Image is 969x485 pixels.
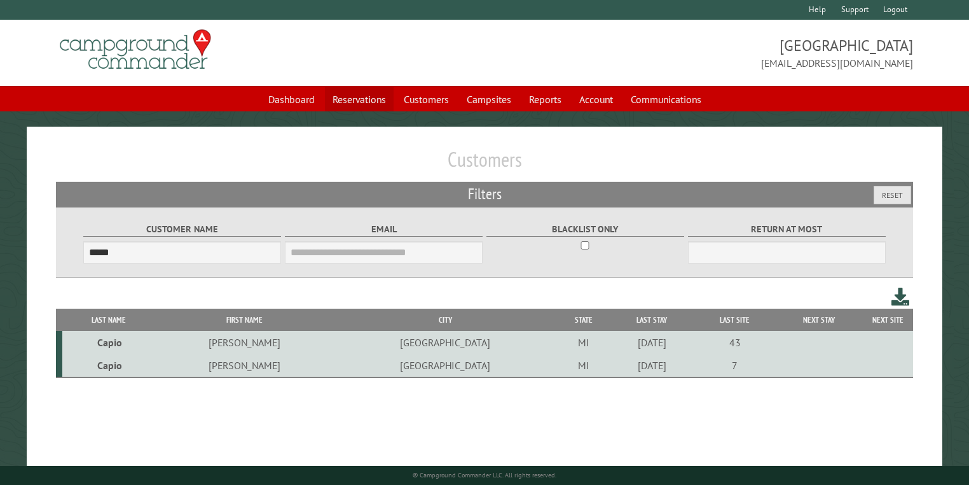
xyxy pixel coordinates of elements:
[56,147,914,182] h1: Customers
[694,331,776,354] td: 43
[155,331,334,354] td: [PERSON_NAME]
[486,222,684,237] label: Blacklist only
[776,309,862,331] th: Next Stay
[862,309,913,331] th: Next Site
[261,87,322,111] a: Dashboard
[56,25,215,74] img: Campground Commander
[521,87,569,111] a: Reports
[688,222,886,237] label: Return at most
[612,336,692,349] div: [DATE]
[694,354,776,377] td: 7
[56,182,914,206] h2: Filters
[396,87,457,111] a: Customers
[874,186,911,204] button: Reset
[334,309,556,331] th: City
[891,285,910,309] a: Download this customer list (.csv)
[413,471,556,479] small: © Campground Commander LLC. All rights reserved.
[325,87,394,111] a: Reservations
[285,222,483,237] label: Email
[334,354,556,377] td: [GEOGRAPHIC_DATA]
[572,87,621,111] a: Account
[610,309,694,331] th: Last Stay
[62,331,155,354] td: Capio
[83,222,281,237] label: Customer Name
[155,309,334,331] th: First Name
[459,87,519,111] a: Campsites
[556,331,610,354] td: MI
[334,331,556,354] td: [GEOGRAPHIC_DATA]
[62,309,155,331] th: Last Name
[556,354,610,377] td: MI
[62,354,155,377] td: Capio
[484,35,913,71] span: [GEOGRAPHIC_DATA] [EMAIL_ADDRESS][DOMAIN_NAME]
[556,309,610,331] th: State
[612,359,692,372] div: [DATE]
[623,87,709,111] a: Communications
[694,309,776,331] th: Last Site
[155,354,334,377] td: [PERSON_NAME]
